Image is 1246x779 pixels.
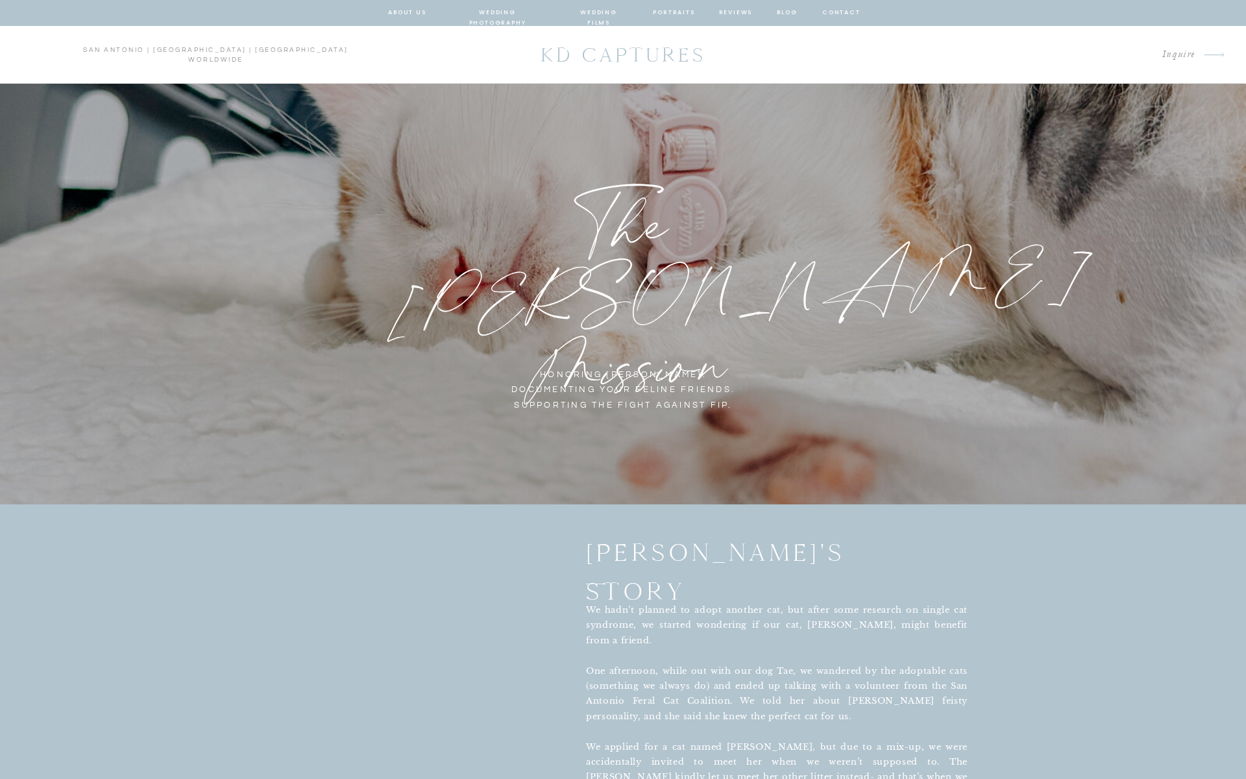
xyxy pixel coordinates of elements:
a: about us [388,7,426,19]
p: Honoring [PERSON_NAME]. documenting your feline friends. supporting the fight against fip. [506,367,741,413]
a: portraits [653,7,695,19]
h1: The [PERSON_NAME] Mission [376,176,870,342]
a: Inquire [918,46,1195,64]
a: blog [776,7,799,19]
a: KD CAPTURES [533,37,713,73]
a: reviews [718,7,753,19]
p: san antonio | [GEOGRAPHIC_DATA] | [GEOGRAPHIC_DATA] worldwide [18,45,413,65]
h2: [PERSON_NAME]'s story [586,533,894,567]
a: wedding films [568,7,629,19]
a: contact [822,7,859,19]
a: wedding photography [450,7,545,19]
